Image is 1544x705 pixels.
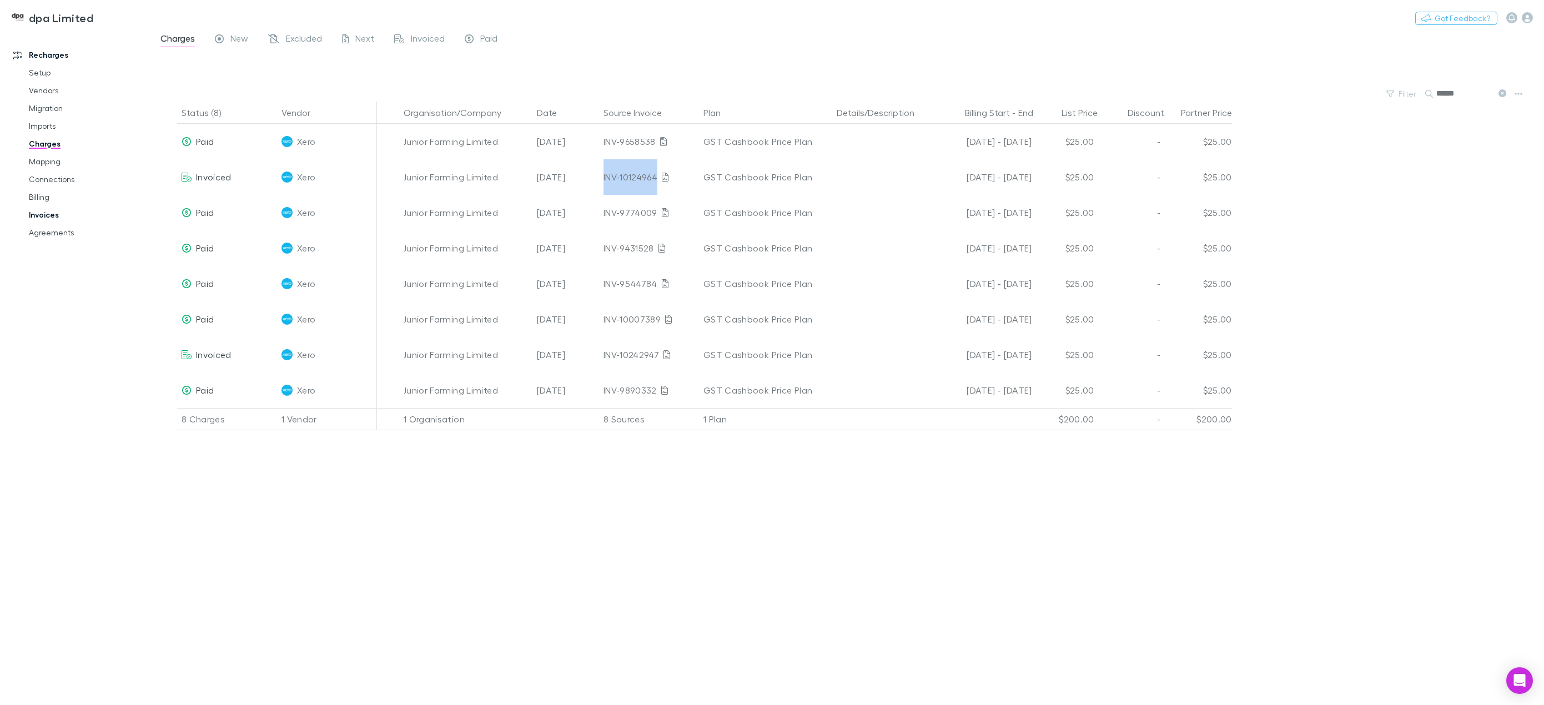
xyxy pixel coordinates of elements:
[532,301,599,337] div: [DATE]
[603,102,675,124] button: Source Invoice
[703,124,828,159] div: GST Cashbook Price Plan
[404,266,528,301] div: Junior Farming Limited
[937,301,1032,337] div: [DATE] - [DATE]
[281,385,293,396] img: Xero's Logo
[603,337,695,372] div: INV-10242947
[18,153,157,170] a: Mapping
[286,33,322,47] span: Excluded
[603,301,695,337] div: INV-10007389
[297,159,315,195] span: Xero
[1099,408,1165,430] div: -
[1032,195,1099,230] div: $25.00
[603,266,695,301] div: INV-9544784
[18,224,157,241] a: Agreements
[532,337,599,372] div: [DATE]
[297,124,315,159] span: Xero
[196,278,214,289] span: Paid
[603,372,695,408] div: INV-9890332
[937,102,1044,124] div: -
[965,102,1010,124] button: Billing Start
[2,46,157,64] a: Recharges
[1032,159,1099,195] div: $25.00
[18,170,157,188] a: Connections
[18,135,157,153] a: Charges
[196,172,232,182] span: Invoiced
[1099,301,1165,337] div: -
[1165,301,1232,337] div: $25.00
[703,372,828,408] div: GST Cashbook Price Plan
[1165,159,1232,195] div: $25.00
[1506,667,1533,694] div: Open Intercom Messenger
[404,124,528,159] div: Junior Farming Limited
[1181,102,1245,124] button: Partner Price
[18,117,157,135] a: Imports
[297,372,315,408] span: Xero
[297,301,315,337] span: Xero
[1099,159,1165,195] div: -
[404,230,528,266] div: Junior Farming Limited
[160,33,195,47] span: Charges
[196,243,214,253] span: Paid
[404,159,528,195] div: Junior Farming Limited
[537,102,570,124] button: Date
[1032,301,1099,337] div: $25.00
[937,195,1032,230] div: [DATE] - [DATE]
[1381,87,1423,100] button: Filter
[1165,266,1232,301] div: $25.00
[937,230,1032,266] div: [DATE] - [DATE]
[18,206,157,224] a: Invoices
[937,337,1032,372] div: [DATE] - [DATE]
[837,102,928,124] button: Details/Description
[297,266,315,301] span: Xero
[196,207,214,218] span: Paid
[1099,124,1165,159] div: -
[281,349,293,360] img: Xero's Logo
[196,136,214,147] span: Paid
[1165,230,1232,266] div: $25.00
[18,82,157,99] a: Vendors
[281,172,293,183] img: Xero's Logo
[1032,266,1099,301] div: $25.00
[355,33,374,47] span: Next
[1099,372,1165,408] div: -
[281,207,293,218] img: Xero's Logo
[703,266,828,301] div: GST Cashbook Price Plan
[1415,12,1497,25] button: Got Feedback?
[1032,337,1099,372] div: $25.00
[1099,266,1165,301] div: -
[281,278,293,289] img: Xero's Logo
[532,195,599,230] div: [DATE]
[1165,408,1232,430] div: $200.00
[1128,102,1178,124] button: Discount
[297,337,315,372] span: Xero
[404,301,528,337] div: Junior Farming Limited
[277,408,377,430] div: 1 Vendor
[1165,124,1232,159] div: $25.00
[937,266,1032,301] div: [DATE] - [DATE]
[404,337,528,372] div: Junior Farming Limited
[1032,230,1099,266] div: $25.00
[532,124,599,159] div: [DATE]
[404,102,515,124] button: Organisation/Company
[1165,195,1232,230] div: $25.00
[297,230,315,266] span: Xero
[4,4,100,31] a: dpa Limited
[18,188,157,206] a: Billing
[196,385,214,395] span: Paid
[532,372,599,408] div: [DATE]
[11,11,24,24] img: dpa Limited's Logo
[603,124,695,159] div: INV-9658538
[230,33,248,47] span: New
[703,230,828,266] div: GST Cashbook Price Plan
[937,124,1032,159] div: [DATE] - [DATE]
[182,102,234,124] button: Status (8)
[703,102,734,124] button: Plan
[532,266,599,301] div: [DATE]
[1165,372,1232,408] div: $25.00
[1165,337,1232,372] div: $25.00
[297,195,315,230] span: Xero
[703,337,828,372] div: GST Cashbook Price Plan
[29,11,93,24] h3: dpa Limited
[1099,230,1165,266] div: -
[1099,195,1165,230] div: -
